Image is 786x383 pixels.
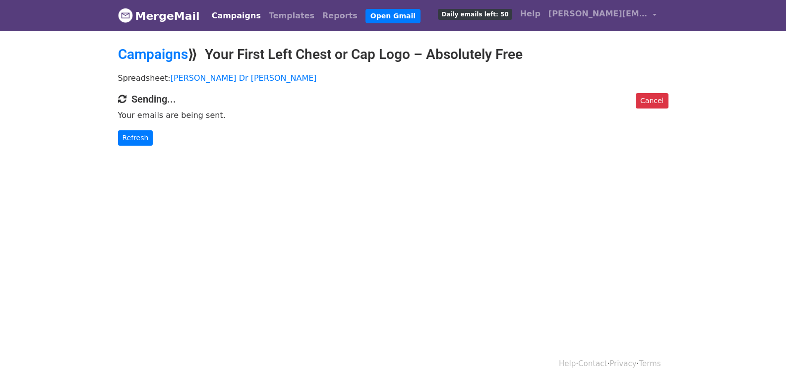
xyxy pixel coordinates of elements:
h2: ⟫ Your First Left Chest or Cap Logo – Absolutely Free [118,46,668,63]
a: Campaigns [208,6,265,26]
span: Daily emails left: 50 [438,9,512,20]
a: Daily emails left: 50 [434,4,516,24]
a: [PERSON_NAME] Dr [PERSON_NAME] [171,73,317,83]
a: Help [516,4,544,24]
a: Open Gmail [365,9,421,23]
a: Terms [639,359,661,368]
img: MergeMail logo [118,8,133,23]
span: [PERSON_NAME][EMAIL_ADDRESS][DOMAIN_NAME] [548,8,648,20]
a: Contact [578,359,607,368]
a: Cancel [636,93,668,109]
p: Spreadsheet: [118,73,668,83]
a: Privacy [609,359,636,368]
a: Help [559,359,576,368]
p: Your emails are being sent. [118,110,668,120]
a: Reports [318,6,362,26]
a: Refresh [118,130,153,146]
a: [PERSON_NAME][EMAIL_ADDRESS][DOMAIN_NAME] [544,4,661,27]
h4: Sending... [118,93,668,105]
a: Templates [265,6,318,26]
a: MergeMail [118,5,200,26]
a: Campaigns [118,46,188,62]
